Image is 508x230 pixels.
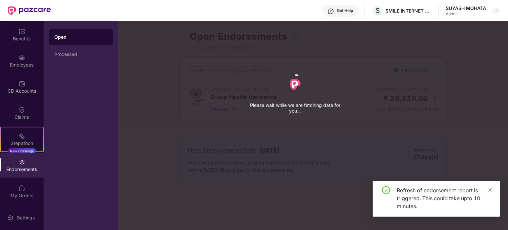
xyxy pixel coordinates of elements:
[19,107,25,113] img: svg+xml;base64,PHN2ZyBpZD0iQ2xhaW0iIHhtbG5zPSJodHRwOi8vd3d3LnczLm9yZy8yMDAwL3N2ZyIgd2lkdGg9IjIwIi...
[446,5,486,11] div: SUYASH MOHATA
[446,11,486,17] div: Admin
[19,54,25,61] img: svg+xml;base64,PHN2ZyBpZD0iRW1wbG95ZWVzIiB4bWxucz0iaHR0cDovL3d3dy53My5vcmcvMjAwMC9zdmciIHdpZHRoPS...
[8,148,36,154] div: New Challenge
[246,102,345,114] p: Please wait while we are fetching data for you...
[8,6,51,15] img: New Pazcare Logo
[328,8,334,15] img: svg+xml;base64,PHN2ZyBpZD0iSGVscC0zMngzMiIgeG1sbnM9Imh0dHA6Ly93d3cudzMub3JnLzIwMDAvc3ZnIiB3aWR0aD...
[19,133,25,139] img: svg+xml;base64,PHN2ZyB4bWxucz0iaHR0cDovL3d3dy53My5vcmcvMjAwMC9zdmciIHdpZHRoPSIyMSIgaGVpZ2h0PSIyMC...
[19,185,25,192] img: svg+xml;base64,PHN2ZyBpZD0iTXlfT3JkZXJzIiBkYXRhLW5hbWU9Ik15IE9yZGVycyIgeG1sbnM9Imh0dHA6Ly93d3cudz...
[19,28,25,35] img: svg+xml;base64,PHN2ZyBpZD0iQmVuZWZpdHMiIHhtbG5zPSJodHRwOi8vd3d3LnczLm9yZy8yMDAwL3N2ZyIgd2lkdGg9Ij...
[488,188,493,192] span: close
[337,8,353,13] div: Get Help
[19,80,25,87] img: svg+xml;base64,PHN2ZyBpZD0iQ0RfQWNjb3VudHMiIGRhdGEtbmFtZT0iQ0QgQWNjb3VudHMiIHhtbG5zPSJodHRwOi8vd3...
[282,71,309,98] div: animation
[493,8,499,13] img: svg+xml;base64,PHN2ZyBpZD0iRHJvcGRvd24tMzJ4MzIiIHhtbG5zPSJodHRwOi8vd3d3LnczLm9yZy8yMDAwL3N2ZyIgd2...
[15,214,37,221] div: Settings
[54,34,108,40] div: Open
[376,7,380,15] span: S
[397,186,492,210] div: Refresh of endorsement report is triggered. This could take upto 10 minutes.
[7,214,14,221] img: svg+xml;base64,PHN2ZyBpZD0iU2V0dGluZy0yMHgyMCIgeG1sbnM9Imh0dHA6Ly93d3cudzMub3JnLzIwMDAvc3ZnIiB3aW...
[385,8,432,14] div: SMILE INTERNET TECHNOLOGIES PRIVATE LIMITED
[54,52,108,57] div: Processed
[1,140,43,147] div: Stepathon
[19,159,25,165] img: svg+xml;base64,PHN2ZyBpZD0iRW5kb3JzZW1lbnRzIiB4bWxucz0iaHR0cDovL3d3dy53My5vcmcvMjAwMC9zdmciIHdpZH...
[382,186,390,194] span: check-circle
